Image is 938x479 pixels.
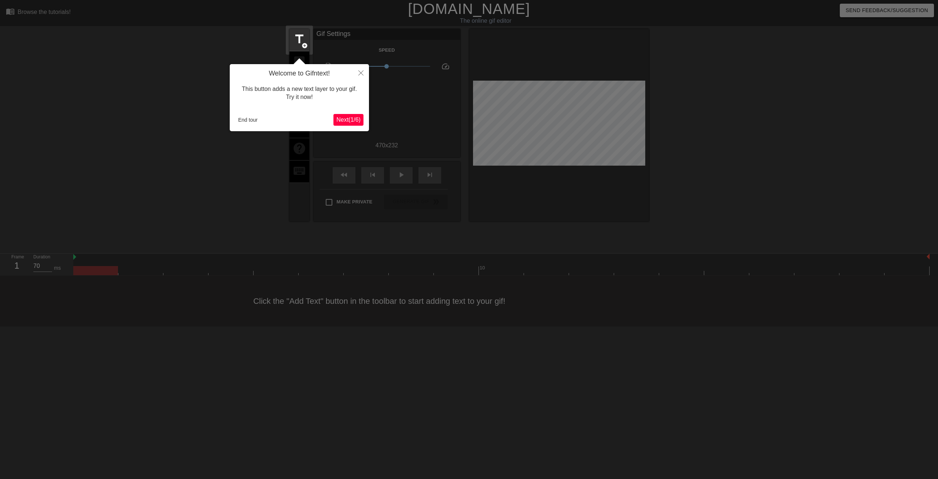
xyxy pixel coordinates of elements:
button: Next [333,114,363,126]
button: End tour [235,114,261,125]
span: Next ( 1 / 6 ) [336,117,361,123]
div: This button adds a new text layer to your gif. Try it now! [235,78,363,109]
button: Close [353,64,369,81]
h4: Welcome to Gifntext! [235,70,363,78]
